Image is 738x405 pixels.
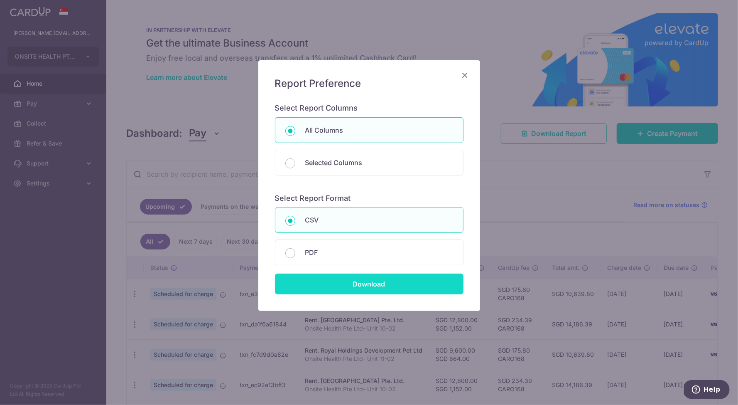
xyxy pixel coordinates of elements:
h6: Select Report Columns [275,104,463,113]
h5: Report Preference [275,77,463,90]
p: All Columns [305,125,453,135]
h6: Select Report Format [275,194,463,203]
p: CSV [305,215,453,225]
button: Close [460,70,470,80]
p: Selected Columns [305,158,453,168]
iframe: Opens a widget where you can find more information [684,380,730,401]
input: Download [275,274,463,294]
p: PDF [305,247,453,257]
